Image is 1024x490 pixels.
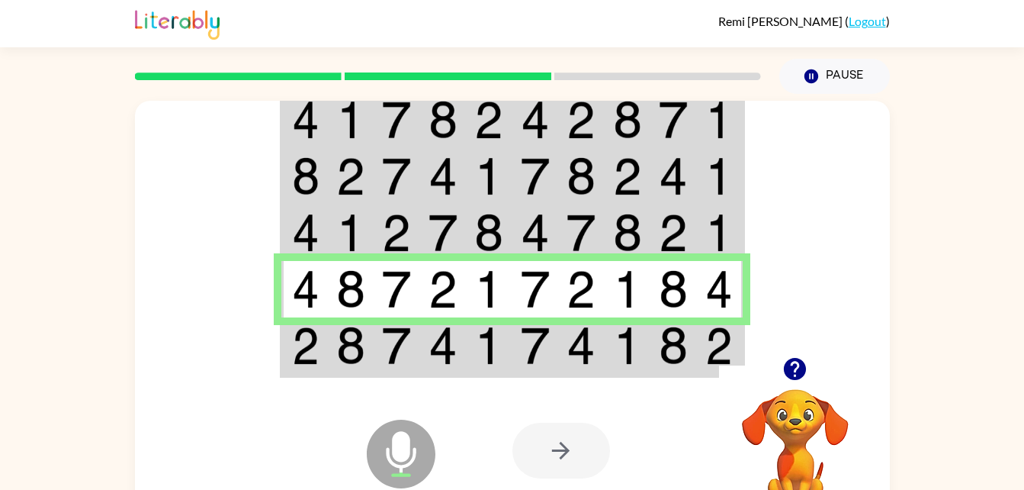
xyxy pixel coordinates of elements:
[336,327,365,365] img: 8
[659,157,688,195] img: 4
[779,59,890,94] button: Pause
[705,157,733,195] img: 1
[613,157,642,195] img: 2
[429,270,457,308] img: 2
[382,327,411,365] img: 7
[567,214,595,252] img: 7
[705,327,733,365] img: 2
[474,157,503,195] img: 1
[429,214,457,252] img: 7
[567,327,595,365] img: 4
[474,327,503,365] img: 1
[718,14,890,28] div: ( )
[613,327,642,365] img: 1
[521,327,550,365] img: 7
[474,270,503,308] img: 1
[292,270,319,308] img: 4
[429,157,457,195] img: 4
[659,270,688,308] img: 8
[659,327,688,365] img: 8
[567,157,595,195] img: 8
[336,157,365,195] img: 2
[521,270,550,308] img: 7
[135,6,220,40] img: Literably
[521,157,550,195] img: 7
[521,214,550,252] img: 4
[705,214,733,252] img: 1
[292,101,319,139] img: 4
[567,270,595,308] img: 2
[336,101,365,139] img: 1
[613,270,642,308] img: 1
[382,101,411,139] img: 7
[382,157,411,195] img: 7
[718,14,845,28] span: Remi [PERSON_NAME]
[429,327,457,365] img: 4
[659,101,688,139] img: 7
[705,270,733,308] img: 4
[429,101,457,139] img: 8
[292,157,319,195] img: 8
[292,214,319,252] img: 4
[521,101,550,139] img: 4
[567,101,595,139] img: 2
[613,214,642,252] img: 8
[659,214,688,252] img: 2
[382,270,411,308] img: 7
[849,14,886,28] a: Logout
[705,101,733,139] img: 1
[474,101,503,139] img: 2
[292,327,319,365] img: 2
[336,270,365,308] img: 8
[336,214,365,252] img: 1
[382,214,411,252] img: 2
[613,101,642,139] img: 8
[474,214,503,252] img: 8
